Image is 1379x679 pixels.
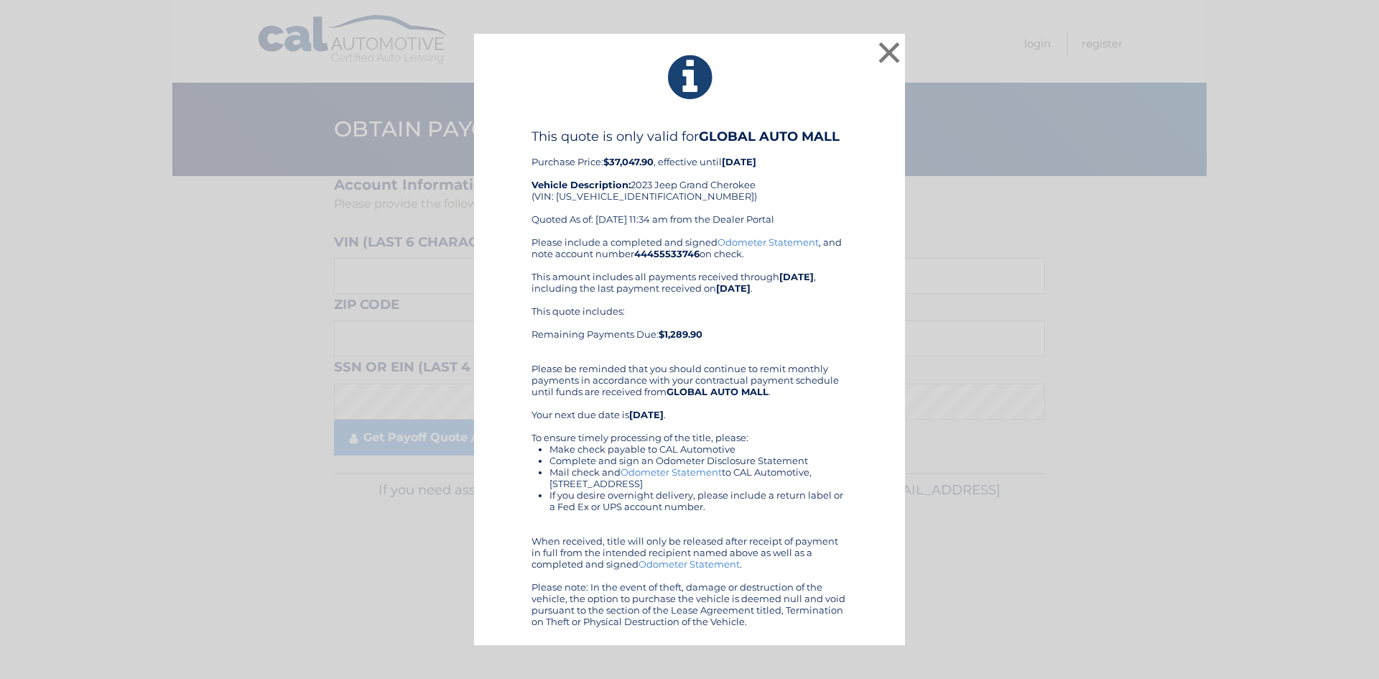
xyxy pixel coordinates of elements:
a: Odometer Statement [621,466,722,478]
li: Mail check and to CAL Automotive, [STREET_ADDRESS] [549,466,848,489]
b: [DATE] [716,282,751,294]
a: Odometer Statement [718,236,819,248]
div: Please include a completed and signed , and note account number on check. This amount includes al... [531,236,848,627]
li: If you desire overnight delivery, please include a return label or a Fed Ex or UPS account number. [549,489,848,512]
h4: This quote is only valid for [531,129,848,144]
a: Odometer Statement [639,558,740,570]
strong: Vehicle Description: [531,179,631,190]
b: $37,047.90 [603,156,654,167]
li: Complete and sign an Odometer Disclosure Statement [549,455,848,466]
b: [DATE] [779,271,814,282]
b: [DATE] [722,156,756,167]
b: GLOBAL AUTO MALL [667,386,769,397]
li: Make check payable to CAL Automotive [549,443,848,455]
b: $1,289.90 [659,328,702,340]
div: Purchase Price: , effective until 2023 Jeep Grand Cherokee (VIN: [US_VEHICLE_IDENTIFICATION_NUMBE... [531,129,848,236]
b: [DATE] [629,409,664,420]
b: 44455533746 [634,248,700,259]
b: GLOBAL AUTO MALL [699,129,840,144]
button: × [875,38,904,67]
div: This quote includes: Remaining Payments Due: [531,305,848,351]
